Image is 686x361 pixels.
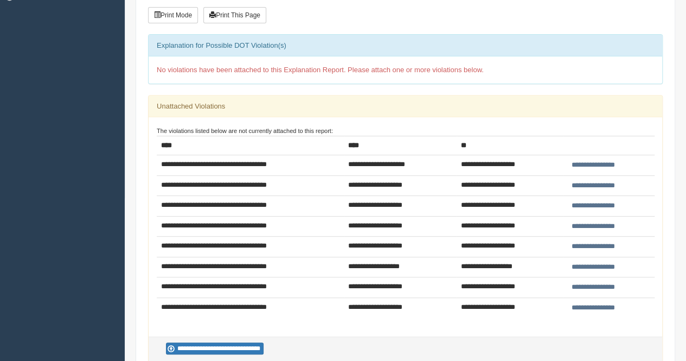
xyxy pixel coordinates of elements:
button: Print This Page [203,7,266,23]
div: Unattached Violations [149,96,662,117]
div: Explanation for Possible DOT Violation(s) [149,35,662,56]
small: The violations listed below are not currently attached to this report: [157,128,333,134]
button: Print Mode [148,7,198,23]
span: No violations have been attached to this Explanation Report. Please attach one or more violations... [157,66,484,74]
